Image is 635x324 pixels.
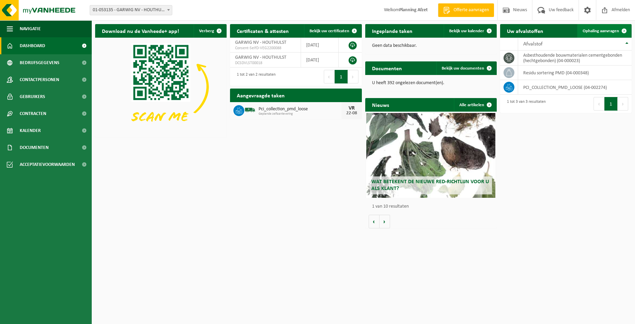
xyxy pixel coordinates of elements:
[399,7,428,13] strong: Planning Afzet
[20,139,49,156] span: Documenten
[95,24,186,37] h2: Download nu de Vanheede+ app!
[304,24,361,38] a: Bekijk uw certificaten
[230,24,296,37] h2: Certificaten & attesten
[345,111,358,116] div: 22-08
[504,96,546,111] div: 1 tot 3 van 3 resultaten
[523,41,543,47] span: Afvalstof
[90,5,172,15] span: 01-053135 - GARWIG NV - HOUTHULST
[310,29,349,33] span: Bekijk uw certificaten
[371,179,489,191] span: Wat betekent de nieuwe RED-richtlijn voor u als klant?
[365,61,409,75] h2: Documenten
[372,81,490,85] p: U heeft 392 ongelezen document(en).
[20,54,59,71] span: Bedrijfsgegevens
[324,70,335,83] button: Previous
[518,65,632,80] td: residu sortering PMD (04-000348)
[518,51,632,65] td: asbesthoudende bouwmaterialen cementgebonden (hechtgebonden) (04-000023)
[20,71,59,88] span: Contactpersonen
[518,80,632,95] td: PCI_COLLECTION_PMD_LOOSE (04-002274)
[618,97,628,111] button: Next
[20,88,45,105] span: Gebruikers
[372,43,490,48] p: Geen data beschikbaar.
[301,38,339,53] td: [DATE]
[20,105,46,122] span: Contracten
[95,38,227,136] img: Download de VHEPlus App
[594,97,604,111] button: Previous
[454,98,496,112] a: Alle artikelen
[500,24,550,37] h2: Uw afvalstoffen
[235,45,296,51] span: Consent-SelfD-VEG2200088
[438,3,494,17] a: Offerte aanvragen
[583,29,619,33] span: Ophaling aanvragen
[577,24,631,38] a: Ophaling aanvragen
[235,55,286,60] span: GARWIG NV - HOUTHULST
[233,69,276,84] div: 1 tot 2 van 2 resultaten
[199,29,214,33] span: Verberg
[235,40,286,45] span: GARWIG NV - HOUTHULST
[301,53,339,68] td: [DATE]
[345,106,358,111] div: VR
[235,60,296,66] span: DCSDVLST00018
[194,24,226,38] button: Verberg
[372,204,493,209] p: 1 van 10 resultaten
[259,112,341,116] span: Geplande zelfaanlevering
[230,89,292,102] h2: Aangevraagde taken
[369,215,380,228] button: Vorige
[444,24,496,38] a: Bekijk uw kalender
[604,97,618,111] button: 1
[20,156,75,173] span: Acceptatievoorwaarden
[442,66,484,71] span: Bekijk uw documenten
[20,37,45,54] span: Dashboard
[20,122,41,139] span: Kalender
[335,70,348,83] button: 1
[365,98,396,111] h2: Nieuws
[436,61,496,75] a: Bekijk uw documenten
[365,24,419,37] h2: Ingeplande taken
[259,107,341,112] span: Pci_collection_pmd_loose
[380,215,390,228] button: Volgende
[366,113,495,198] a: Wat betekent de nieuwe RED-richtlijn voor u als klant?
[452,7,491,14] span: Offerte aanvragen
[20,20,41,37] span: Navigatie
[348,70,358,83] button: Next
[244,104,256,116] img: BL-SO-LV
[449,29,484,33] span: Bekijk uw kalender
